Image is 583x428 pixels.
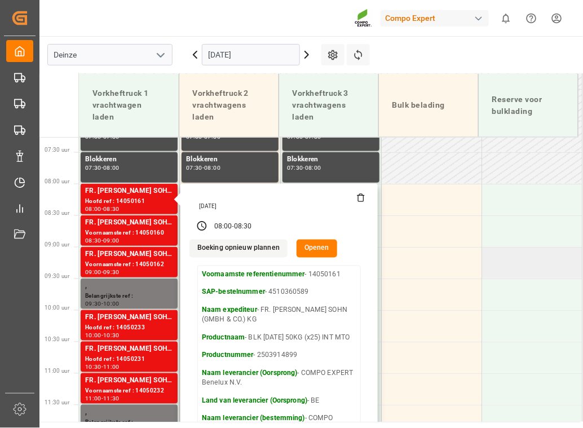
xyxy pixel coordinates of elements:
div: FR. [PERSON_NAME] SOHN (GMBH & CO.) KG, COMPO EXPERT Benelux N.V. [85,186,173,197]
strong: Naam expediteur [202,306,257,314]
div: 10:00 [103,302,120,307]
div: 09:00 [85,270,101,275]
p: - 2503914899 [202,351,356,361]
button: Boeking opnieuw plannen [189,240,288,258]
span: 09:30 uur [45,273,69,280]
div: - [101,270,103,275]
strong: Productnummer [202,351,254,359]
div: 11:00 [85,396,101,401]
div: - [101,166,103,171]
font: Compo Expert [385,12,435,24]
button: Menu openen [152,46,169,64]
p: - BE [202,396,356,407]
div: Blokkeren [186,155,274,166]
div: Voornaamste ref : 14050162 [85,261,173,270]
div: FR. [PERSON_NAME] SOHN (GMBH & CO.) KG, COMPO EXPERT Benelux N.V. [85,249,173,261]
div: Hoofd ref : 14050233 [85,324,173,333]
span: 08:00 uur [45,179,69,185]
div: FR. [PERSON_NAME] SOHN (GMBH & CO.) KG, COMPO EXPERT Benelux N.V. [85,376,173,387]
div: - [101,302,103,307]
button: Openen [297,240,337,258]
span: 10:30 uur [45,337,69,343]
span: 10:00 uur [45,305,69,311]
div: 10:00 [85,333,101,338]
div: , [85,407,173,418]
div: 11:30 [103,396,120,401]
span: 07:30 uur [45,147,69,153]
div: 09:00 [103,239,120,244]
div: Blokkeren [287,155,375,166]
div: Bulk belading [388,95,469,116]
input: DD.MMJJJJ [202,44,300,65]
div: 10:30 [103,333,120,338]
span: 11:00 uur [45,368,69,374]
div: 10:30 [85,365,101,370]
div: [DATE] [195,203,365,211]
strong: SAP-bestelnummer [202,288,265,296]
div: FR. [PERSON_NAME] SOHN (GMBH & CO.) KG, COMPO EXPERT Benelux N.V. [85,312,173,324]
div: Vorkheftruck 2 vrachtwagens laden [188,83,270,127]
div: 07:30 [186,166,202,171]
div: 08:30 [234,222,252,232]
div: 08:30 [103,207,120,212]
div: Vorkheftruck 1 vrachtwagen laden [88,83,170,127]
strong: Productnaam [202,334,245,342]
p: - FR. [PERSON_NAME] SOHN (GMBH & CO.) KG [202,306,356,325]
div: 08:00 [103,166,120,171]
div: - [101,239,103,244]
p: - 4510360589 [202,288,356,298]
div: FR. [PERSON_NAME] SOHN (GMBH & CO.) KG, COMPO EXPERT Benelux N.V. [85,218,173,229]
div: Reserve voor bulklading [488,89,569,122]
div: 09:30 [103,270,120,275]
div: 08:00 [85,207,101,212]
div: 08:30 [85,239,101,244]
div: - [101,333,103,338]
p: - BLK [DATE] 50KG (x25) INT MTO [202,333,356,343]
div: - [232,222,234,232]
div: 11:00 [103,365,120,370]
div: - [101,207,103,212]
div: Belangrijkste ref : [85,418,173,428]
span: 08:30 uur [45,210,69,217]
div: Blokkeren [85,155,173,166]
p: - 14050161 [202,270,356,280]
strong: Land van leverancier (Oorsprong) [202,397,307,405]
div: Belangrijkste ref : [85,292,173,302]
img: Screenshot%202023-09-29%20at%2010.02.21.png_1712312052.png [355,8,373,28]
div: FR. [PERSON_NAME] SOHN (GMBH & CO.) KG, COMPO EXPERT Benelux N.V. [85,344,173,355]
div: - [101,396,103,401]
div: Hoofd ref : 14050231 [85,355,173,365]
div: Voornaamste ref : 14050232 [85,387,173,396]
strong: Voornaamste referentienummer [202,271,305,279]
div: 08:00 [214,222,232,232]
button: Compo Expert [381,7,493,29]
div: Voornaamste ref : 14050160 [85,229,173,239]
div: - [202,166,204,171]
input: Typ om te zoeken/selecteren [47,44,173,65]
div: 09:30 [85,302,101,307]
strong: Naam leverancier (bestemming) [202,414,305,422]
div: 07:30 [85,166,101,171]
button: Toon 0 nieuwe meldingen [493,6,519,31]
span: 09:00 uur [45,242,69,248]
div: 08:00 [305,166,321,171]
div: 08:00 [204,166,220,171]
div: Vorkheftruck 3 vrachtwagens laden [288,83,369,127]
div: - [101,365,103,370]
p: - COMPO EXPERT Benelux N.V. [202,369,356,389]
div: - [303,166,305,171]
strong: Naam leverancier (Oorsprong) [202,369,298,377]
div: 07:30 [287,166,303,171]
div: , [85,281,173,292]
div: Hoofd ref : 14050161 [85,197,173,207]
span: 11:30 uur [45,400,69,406]
button: Helpcentrum [519,6,544,31]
